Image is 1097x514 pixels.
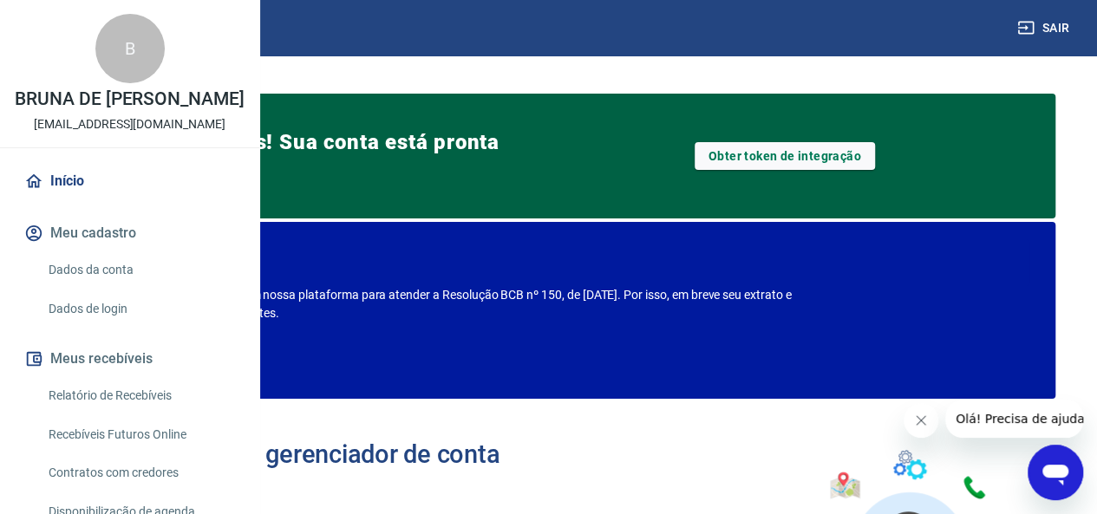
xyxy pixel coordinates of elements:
[904,403,938,438] iframe: Fechar mensagem
[21,162,238,200] a: Início
[21,340,238,378] button: Meus recebíveis
[10,12,146,26] span: Olá! Precisa de ajuda?
[15,90,245,108] p: BRUNA DE [PERSON_NAME]
[42,455,238,491] a: Contratos com credores
[68,286,837,322] p: Estamos realizando adequações em nossa plataforma para atender a Resolução BCB nº 150, de [DATE]....
[42,252,238,288] a: Dados da conta
[42,417,238,452] a: Recebíveis Futuros Online
[95,14,165,83] div: B
[945,400,1083,438] iframe: Mensagem da empresa
[1014,12,1076,44] button: Sair
[34,115,225,133] p: [EMAIL_ADDRESS][DOMAIN_NAME]
[76,440,549,496] h2: Bem-vindo(a) ao gerenciador de conta Vindi
[1028,445,1083,500] iframe: Botão para abrir a janela de mensagens
[42,291,238,327] a: Dados de login
[132,128,506,184] span: Boas notícias! Sua conta está pronta para vender.
[21,214,238,252] button: Meu cadastro
[42,378,238,413] a: Relatório de Recebíveis
[695,142,875,170] a: Obter token de integração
